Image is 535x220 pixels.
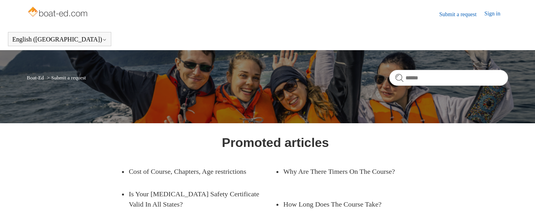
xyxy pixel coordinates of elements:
[129,183,275,216] a: Is Your [MEDICAL_DATA] Safety Certificate Valid In All States?
[45,75,86,81] li: Submit a request
[222,133,329,152] h1: Promoted articles
[12,36,107,43] button: English ([GEOGRAPHIC_DATA])
[484,9,508,19] a: Sign in
[27,75,44,81] a: Boat-Ed
[27,5,90,21] img: Boat-Ed Help Center home page
[27,75,46,81] li: Boat-Ed
[389,70,508,86] input: Search
[439,10,484,19] a: Submit a request
[283,160,418,182] a: Why Are There Timers On The Course?
[283,193,418,215] a: How Long Does The Course Take?
[129,160,263,182] a: Cost of Course, Chapters, Age restrictions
